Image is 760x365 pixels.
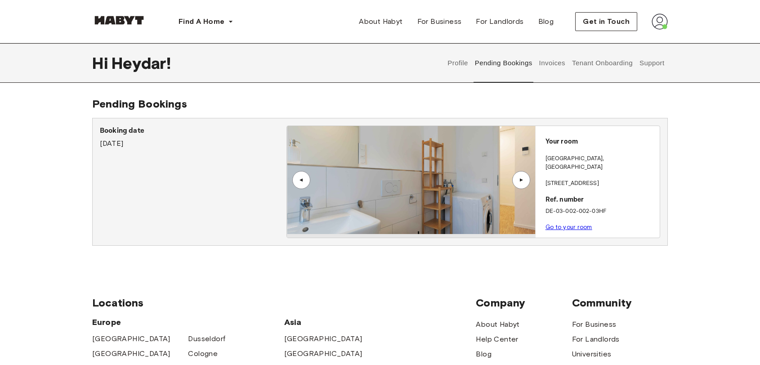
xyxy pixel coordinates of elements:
a: Blog [531,13,561,31]
span: Get in Touch [583,16,630,27]
button: Get in Touch [575,12,637,31]
button: Profile [447,43,469,83]
p: DE-03-002-002-03HF [545,207,656,216]
a: For Business [572,319,617,330]
img: Image of the room [287,126,535,234]
span: For Landlords [476,16,523,27]
span: Locations [92,296,476,310]
a: For Landlords [572,334,620,345]
p: Ref. number [545,195,656,205]
a: About Habyt [476,319,519,330]
a: For Business [410,13,469,31]
img: Habyt [92,16,146,25]
a: [GEOGRAPHIC_DATA] [92,348,170,359]
button: Find A Home [171,13,241,31]
div: user profile tabs [444,43,668,83]
span: About Habyt [359,16,402,27]
span: For Business [417,16,462,27]
p: Your room [545,137,656,147]
a: Help Center [476,334,518,345]
p: [STREET_ADDRESS] [545,179,656,188]
a: [GEOGRAPHIC_DATA] [284,333,362,344]
button: Support [638,43,666,83]
a: [GEOGRAPHIC_DATA] [284,348,362,359]
p: Booking date [100,126,286,136]
a: Go to your room [545,224,592,230]
span: Hi [92,54,112,72]
div: ▲ [517,177,526,183]
span: Pending Bookings [92,97,187,110]
a: Cologne [188,348,218,359]
p: [GEOGRAPHIC_DATA] , [GEOGRAPHIC_DATA] [545,154,656,172]
a: For Landlords [469,13,531,31]
span: Heydar ! [112,54,171,72]
div: ▲ [297,177,306,183]
button: Pending Bookings [474,43,533,83]
button: Invoices [538,43,566,83]
a: About Habyt [352,13,410,31]
a: Dusseldorf [188,333,225,344]
a: Blog [476,349,492,360]
span: Blog [538,16,554,27]
button: Tenant Onboarding [571,43,634,83]
span: Find A Home [179,16,224,27]
a: [GEOGRAPHIC_DATA] [92,333,170,344]
span: Community [572,296,668,310]
img: avatar [652,14,668,30]
a: Universities [572,349,612,360]
span: Europe [92,317,284,328]
span: Company [476,296,572,310]
span: Asia [284,317,380,328]
div: [DATE] [100,126,286,149]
